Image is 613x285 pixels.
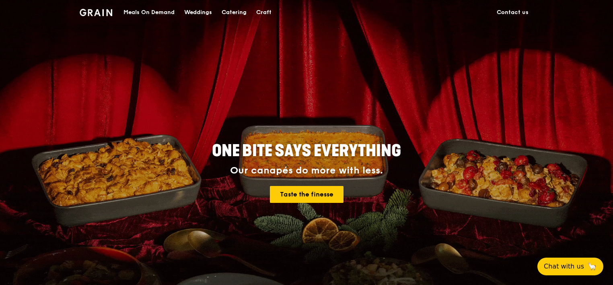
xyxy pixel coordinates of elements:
a: Contact us [492,0,533,25]
span: ONE BITE SAYS EVERYTHING [212,141,401,161]
div: Craft [256,0,272,25]
a: Catering [217,0,251,25]
div: Weddings [184,0,212,25]
span: 🦙 [587,262,597,271]
img: Grain [80,9,112,16]
button: Chat with us🦙 [537,258,603,275]
div: Catering [222,0,247,25]
div: Meals On Demand [123,0,175,25]
a: Craft [251,0,276,25]
div: Our canapés do more with less. [162,165,451,176]
span: Chat with us [544,262,584,271]
a: Taste the finesse [270,186,344,203]
a: Weddings [179,0,217,25]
